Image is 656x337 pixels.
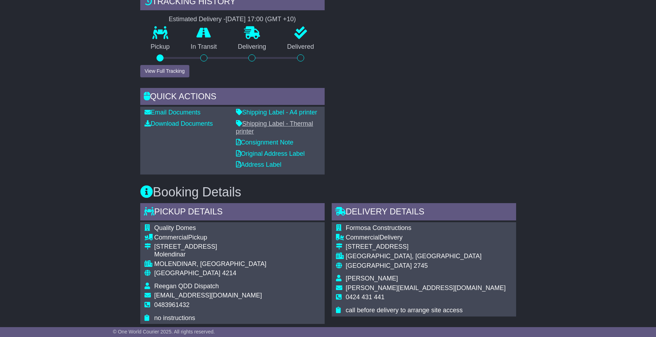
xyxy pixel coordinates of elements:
div: Delivery Details [332,203,516,222]
a: Consignment Note [236,139,294,146]
span: [PERSON_NAME] [346,275,398,282]
div: Molendinar [154,251,266,259]
span: © One World Courier 2025. All rights reserved. [113,329,215,335]
span: 0424 431 441 [346,294,385,301]
span: Commercial [346,234,380,241]
h3: Booking Details [140,185,516,199]
span: [PERSON_NAME][EMAIL_ADDRESS][DOMAIN_NAME] [346,284,506,291]
button: View Full Tracking [140,65,189,77]
span: [GEOGRAPHIC_DATA] [346,262,412,269]
span: 0483961432 [154,301,190,308]
div: Quick Actions [140,88,325,107]
p: Delivered [277,43,325,51]
div: Delivery [346,234,506,242]
div: [DATE] 17:00 (GMT +10) [226,16,296,23]
div: Pickup Details [140,203,325,222]
span: Reegan QDD Dispatch [154,283,219,290]
a: Shipping Label - A4 printer [236,109,317,116]
div: [STREET_ADDRESS] [346,243,506,251]
p: Delivering [227,43,277,51]
a: Shipping Label - Thermal printer [236,120,313,135]
a: Address Label [236,161,282,168]
span: no instructions [154,314,195,321]
span: [EMAIL_ADDRESS][DOMAIN_NAME] [154,292,262,299]
div: MOLENDINAR, [GEOGRAPHIC_DATA] [154,260,266,268]
a: Original Address Label [236,150,305,157]
div: Pickup [154,234,266,242]
a: Email Documents [144,109,201,116]
a: Download Documents [144,120,213,127]
span: 4214 [222,270,236,277]
span: 2745 [414,262,428,269]
div: [GEOGRAPHIC_DATA], [GEOGRAPHIC_DATA] [346,253,506,260]
div: [STREET_ADDRESS] [154,243,266,251]
span: [GEOGRAPHIC_DATA] [154,270,220,277]
p: In Transit [180,43,227,51]
span: call before delivery to arrange site access [346,307,463,314]
span: Formosa Constructions [346,224,412,231]
div: Estimated Delivery - [140,16,325,23]
span: Commercial [154,234,188,241]
p: Pickup [140,43,181,51]
span: Quality Domes [154,224,196,231]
